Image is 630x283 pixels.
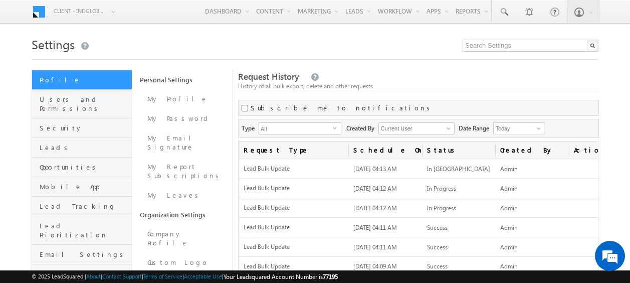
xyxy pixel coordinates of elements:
span: Security [40,123,129,132]
span: [DATE] 04:12 AM [353,185,397,192]
span: Lead Bulk Update [244,204,344,212]
a: Request Type [239,141,349,159]
a: Profile [32,70,132,90]
span: Lead Tracking [40,202,129,211]
a: Mobile App [32,177,132,197]
a: Today [493,122,544,134]
span: Admin [500,204,518,212]
span: Actions [569,141,598,159]
input: Search Settings [463,40,598,52]
a: My Email Signature [132,128,233,157]
span: In Progress [427,185,456,192]
a: Personal Settings [132,70,233,89]
a: About [86,273,101,279]
span: Date Range [459,122,493,133]
a: Lead Prioritization [32,216,132,245]
input: Type to Search [378,122,455,134]
span: Type [242,122,259,133]
span: Client - indglobal2 (77195) [54,6,106,16]
span: select [333,125,341,130]
span: Admin [500,185,518,192]
span: Request History [238,71,299,82]
div: History of all bulk export, delete and other requests [238,82,599,91]
span: Opportunities [40,163,129,172]
span: [DATE] 04:09 AM [353,262,397,270]
span: Admin [500,243,518,251]
a: Status [422,141,495,159]
a: Lead Tracking [32,197,132,216]
a: Created By [495,141,568,159]
span: Admin [500,165,518,173]
span: Your Leadsquared Account Number is [224,273,338,280]
a: My Password [132,109,233,128]
span: [DATE] 04:11 AM [353,224,397,231]
div: All [259,122,341,134]
span: [DATE] 04:13 AM [353,165,397,173]
span: Admin [500,262,518,270]
span: In Progress [427,204,456,212]
a: Security [32,118,132,138]
a: Contact Support [102,273,142,279]
a: Custom Logo [132,253,233,272]
span: In [GEOGRAPHIC_DATA] [427,165,490,173]
a: Organization Settings [132,205,233,224]
span: Leads [40,143,129,152]
span: Email Settings [40,250,129,259]
span: Admin [500,224,518,231]
a: Leads [32,138,132,158]
span: Success [427,243,448,251]
span: Today [494,124,541,133]
span: 77195 [323,273,338,280]
a: My Profile [132,89,233,109]
a: Company Profile [132,224,233,253]
span: Lead Prioritization [40,221,129,239]
a: Users and Permissions [32,90,132,118]
a: Terms of Service [143,273,182,279]
span: Lead Bulk Update [244,262,344,271]
span: Created By [346,122,378,133]
span: Lead Bulk Update [244,223,344,232]
a: Show All Items [441,123,454,133]
span: Lead Bulk Update [244,165,344,173]
span: © 2025 LeadSquared | | | | | [32,272,338,281]
label: Subscribe me to notifications [251,103,434,112]
a: Acceptable Use [184,273,222,279]
span: Lead Bulk Update [244,243,344,251]
span: All [259,123,333,134]
span: Lead Bulk Update [244,184,344,193]
span: [DATE] 04:11 AM [353,243,397,251]
a: My Leaves [132,186,233,205]
a: Opportunities [32,158,132,177]
span: Mobile App [40,182,129,191]
span: Settings [32,36,75,52]
span: Users and Permissions [40,95,129,113]
span: Success [427,262,448,270]
span: Profile [40,75,129,84]
a: Schedule On [348,141,422,159]
a: My Report Subscriptions [132,157,233,186]
span: [DATE] 04:12 AM [353,204,397,212]
span: Success [427,224,448,231]
a: Email Settings [32,245,132,264]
